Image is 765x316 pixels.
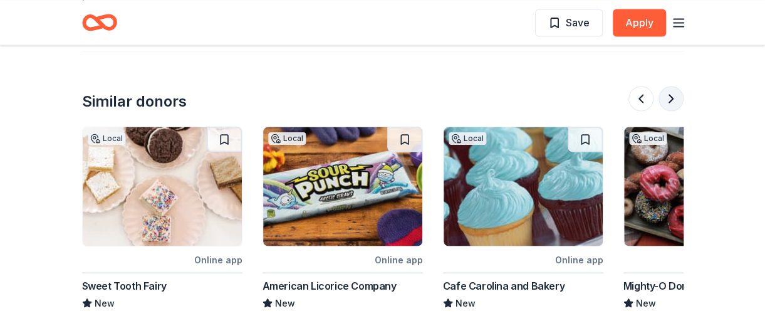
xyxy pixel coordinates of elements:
[443,278,565,293] div: Cafe Carolina and Bakery
[83,127,242,246] img: Image for Sweet Tooth Fairy
[82,91,187,111] div: Similar donors
[275,295,295,310] span: New
[566,14,590,30] span: Save
[623,278,703,293] div: Mighty-O Donuts
[268,132,306,144] div: Local
[535,9,603,36] button: Save
[444,127,603,246] img: Image for Cafe Carolina and Bakery
[449,132,486,144] div: Local
[455,295,476,310] span: New
[613,9,666,36] button: Apply
[636,295,656,310] span: New
[95,295,115,310] span: New
[263,127,422,246] img: Image for American Licorice Company
[82,8,117,37] a: Home
[555,251,603,267] div: Online app
[629,132,667,144] div: Local
[88,132,125,144] div: Local
[375,251,423,267] div: Online app
[194,251,242,267] div: Online app
[263,278,397,293] div: American Licorice Company
[82,278,167,293] div: Sweet Tooth Fairy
